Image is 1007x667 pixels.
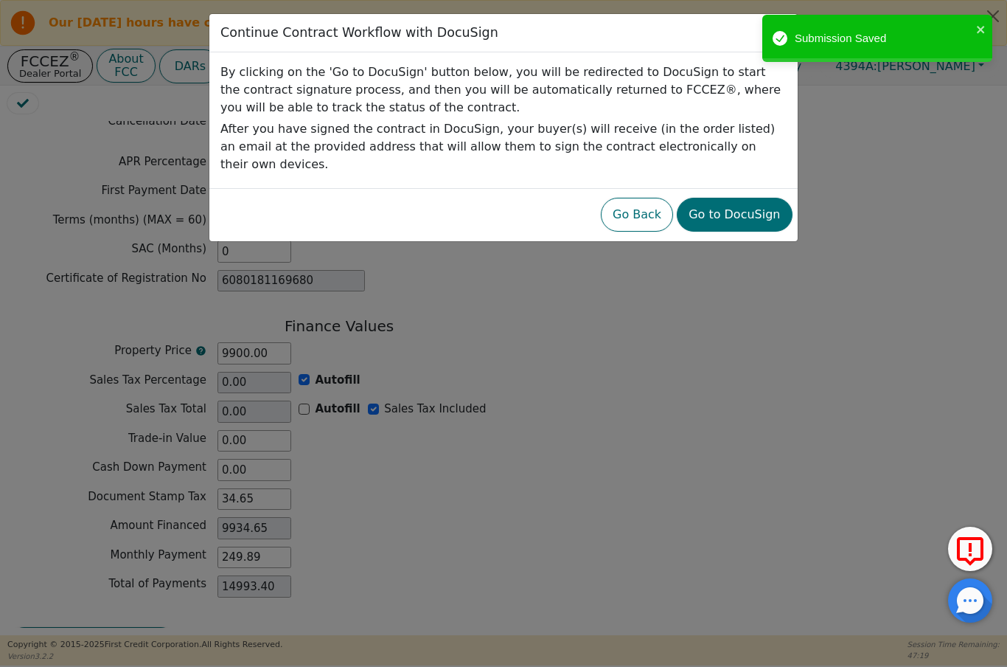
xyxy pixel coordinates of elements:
[795,30,972,47] div: Submission Saved
[948,527,992,571] button: Report Error to FCC
[677,198,792,232] button: Go to DocuSign
[220,63,787,117] p: By clicking on the 'Go to DocuSign' button below, you will be redirected to DocuSign to start the...
[976,21,986,38] button: close
[601,198,673,232] button: Go Back
[220,120,787,173] p: After you have signed the contract in DocuSign, your buyer(s) will receive (in the order listed) ...
[220,25,498,41] h3: Continue Contract Workflow with DocuSign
